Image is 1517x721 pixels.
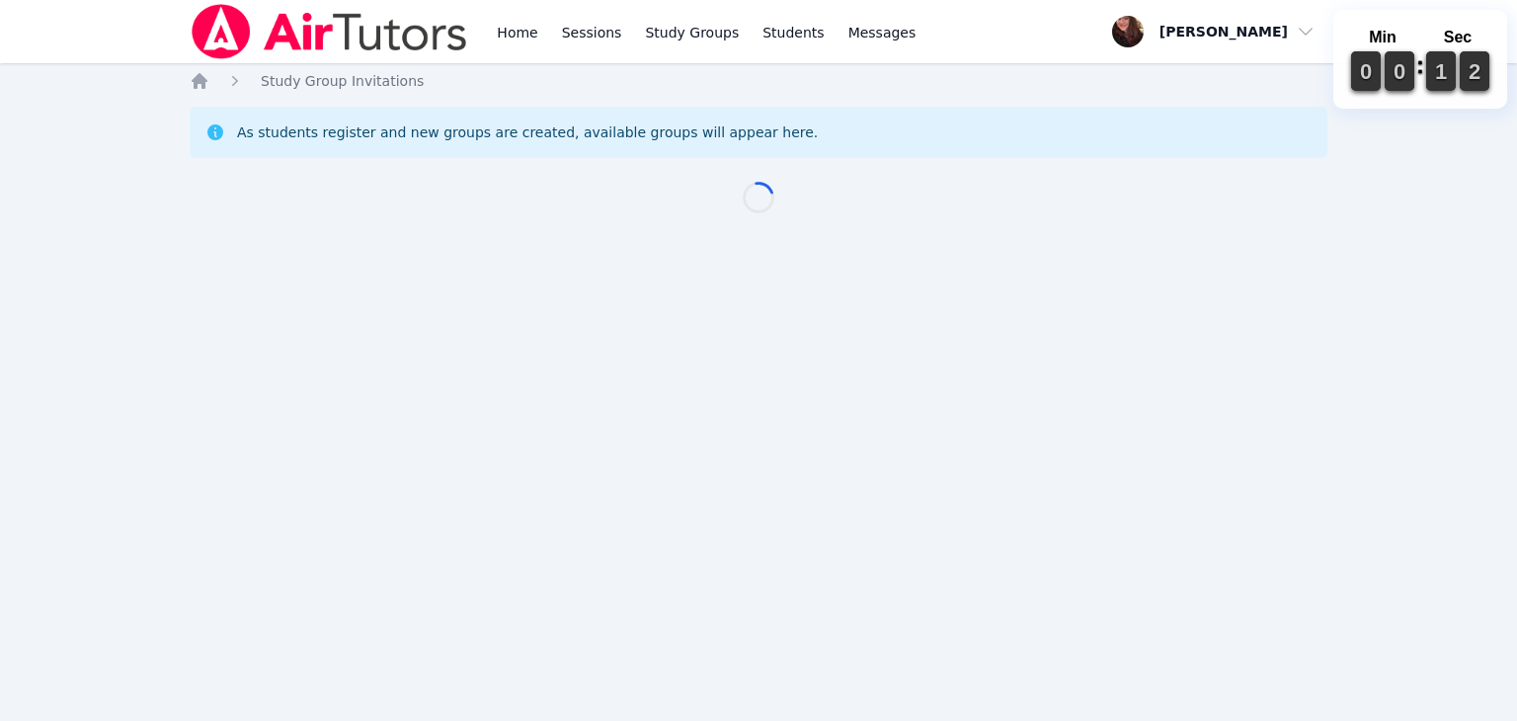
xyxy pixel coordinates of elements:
[190,71,1327,91] nav: Breadcrumb
[237,122,818,142] div: As students register and new groups are created, available groups will appear here.
[261,73,424,89] span: Study Group Invitations
[190,4,469,59] img: Air Tutors
[261,71,424,91] a: Study Group Invitations
[848,23,917,42] span: Messages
